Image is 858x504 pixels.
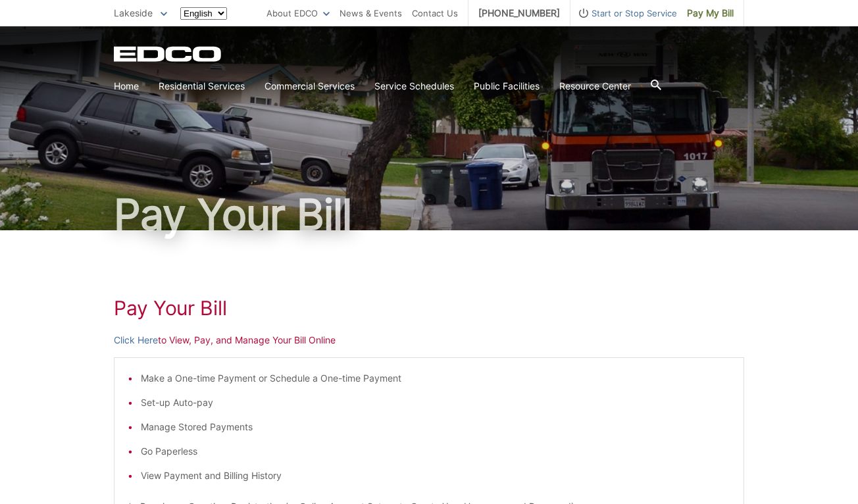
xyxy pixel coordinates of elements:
a: Residential Services [159,79,245,93]
p: to View, Pay, and Manage Your Bill Online [114,333,744,347]
a: Commercial Services [265,79,355,93]
h1: Pay Your Bill [114,193,744,236]
a: Contact Us [412,6,458,20]
a: News & Events [340,6,402,20]
a: EDCD logo. Return to the homepage. [114,46,223,62]
li: View Payment and Billing History [141,468,730,483]
span: Lakeside [114,7,153,18]
a: Resource Center [559,79,631,93]
li: Go Paperless [141,444,730,459]
li: Manage Stored Payments [141,420,730,434]
li: Set-up Auto-pay [141,395,730,410]
a: Home [114,79,139,93]
a: Click Here [114,333,158,347]
li: Make a One-time Payment or Schedule a One-time Payment [141,371,730,386]
span: Pay My Bill [687,6,734,20]
a: Public Facilities [474,79,540,93]
a: About EDCO [266,6,330,20]
a: Service Schedules [374,79,454,93]
h1: Pay Your Bill [114,296,744,320]
select: Select a language [180,7,227,20]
